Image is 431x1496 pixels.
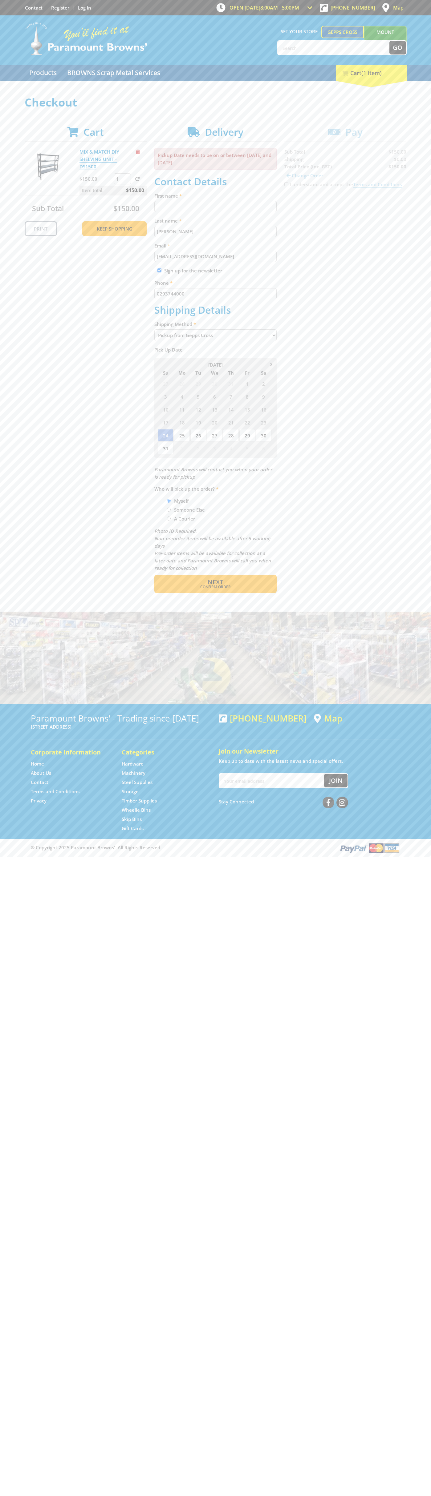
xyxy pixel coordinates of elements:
input: Please enter your email address. [154,251,277,262]
span: 24 [158,429,173,441]
span: 21 [223,416,239,428]
label: Sign up for the newsletter [164,267,222,274]
span: 29 [239,429,255,441]
span: 18 [174,416,190,428]
em: Photo ID Required. Non-preorder items will be available after 5 working days Pre-order items will... [154,528,271,571]
span: 29 [190,377,206,390]
a: Go to the Contact page [25,5,43,11]
span: 22 [239,416,255,428]
p: [STREET_ADDRESS] [31,723,213,730]
span: Sub Total [32,203,64,213]
a: Log in [78,5,91,11]
input: Search [278,41,389,54]
span: 2 [256,377,271,390]
a: Go to the Steel Supplies page [122,779,152,786]
a: Keep Shopping [82,221,147,236]
span: 4 [223,442,239,454]
span: 5 [239,442,255,454]
span: 5 [190,390,206,403]
a: Go to the Gift Cards page [122,825,144,832]
span: 17 [158,416,173,428]
img: Paramount Browns' [25,22,148,56]
h1: Checkout [25,96,407,109]
span: $150.00 [126,186,144,195]
a: Go to the Privacy page [31,798,47,804]
span: 1 [174,442,190,454]
label: Pick Up Date [154,346,277,353]
label: Shipping Method [154,320,277,328]
span: 27 [158,377,173,390]
span: We [207,369,222,377]
div: Stay Connected [219,794,348,809]
span: 3 [207,442,222,454]
a: Go to the Skip Bins page [122,816,142,822]
a: View a map of Gepps Cross location [314,713,342,723]
p: Pickup Date needs to be on or between [DATE] and [DATE] [154,148,277,170]
label: Email [154,242,277,249]
h2: Contact Details [154,176,277,187]
img: PayPal, Mastercard, Visa accepted [339,842,401,854]
span: 30 [207,377,222,390]
div: ® Copyright 2025 Paramount Browns'. All Rights Reserved. [25,842,407,854]
span: 7 [223,390,239,403]
label: Phone [154,279,277,287]
span: 30 [256,429,271,441]
span: Sa [256,369,271,377]
span: 16 [256,403,271,416]
span: 12 [190,403,206,416]
h5: Corporate Information [31,748,109,757]
span: Delivery [205,125,243,139]
input: Please enter your last name. [154,226,277,237]
h3: Paramount Browns' - Trading since [DATE] [31,713,213,723]
span: Tu [190,369,206,377]
input: Please enter your telephone number. [154,288,277,299]
span: 13 [207,403,222,416]
span: 10 [158,403,173,416]
span: Th [223,369,239,377]
em: Paramount Browns will contact you when your order is ready for pickup [154,466,272,480]
input: Please select who will pick up the order. [167,517,171,521]
span: 1 [239,377,255,390]
span: 11 [174,403,190,416]
span: 9 [256,390,271,403]
a: MIX & MATCH DIY SHELVING UNIT - DS1500 [79,149,119,170]
button: Next Confirm order [154,575,277,593]
span: 25 [174,429,190,441]
button: Join [324,774,348,787]
a: Go to the Contact page [31,779,48,786]
a: Mount [PERSON_NAME] [364,26,407,49]
label: First name [154,192,277,199]
p: Item total: [79,186,147,195]
a: Go to the Hardware page [122,761,144,767]
label: Myself [172,496,191,506]
span: 2 [190,442,206,454]
span: 6 [207,390,222,403]
a: Go to the Machinery page [122,770,145,776]
a: Go to the Terms and Conditions page [31,788,79,795]
span: 6 [256,442,271,454]
span: 3 [158,390,173,403]
a: Go to the Timber Supplies page [122,798,157,804]
select: Please select a shipping method. [154,329,277,341]
span: [DATE] [208,362,223,368]
img: MIX & MATCH DIY SHELVING UNIT - DS1500 [30,148,67,185]
p: $150.00 [79,175,112,183]
span: Next [208,578,223,586]
h2: Shipping Details [154,304,277,316]
a: Go to the BROWNS Scrap Metal Services page [63,65,165,81]
div: Cart [336,65,407,81]
input: Please enter your first name. [154,201,277,212]
span: 8 [239,390,255,403]
p: Keep up to date with the latest news and special offers. [219,757,401,765]
span: 14 [223,403,239,416]
span: Cart [83,125,104,139]
label: Last name [154,217,277,224]
span: Fr [239,369,255,377]
label: Someone Else [172,505,207,515]
span: 4 [174,390,190,403]
a: Gepps Cross [321,26,364,38]
h5: Join our Newsletter [219,747,401,756]
a: Go to the About Us page [31,770,51,776]
span: Mo [174,369,190,377]
h5: Categories [122,748,200,757]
